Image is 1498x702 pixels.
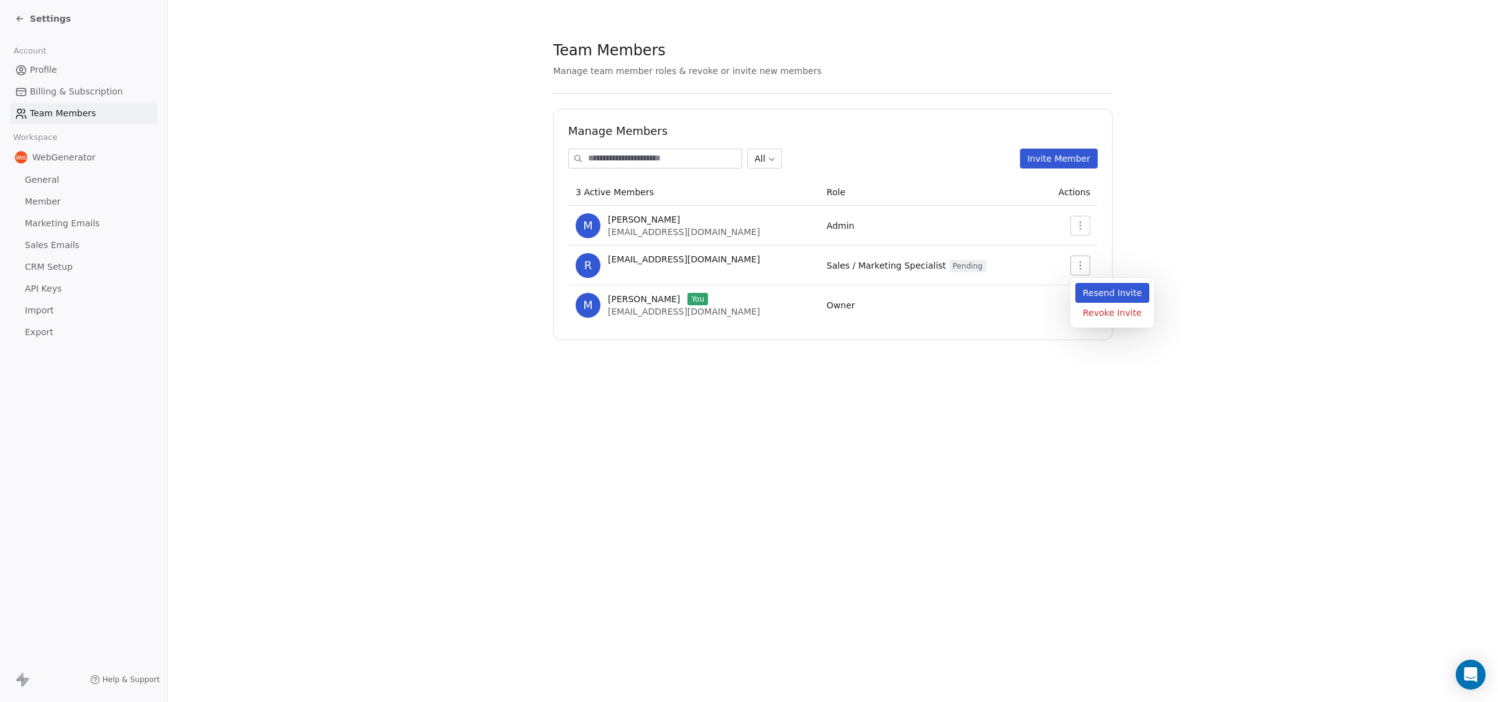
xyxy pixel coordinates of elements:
a: Export [10,322,157,343]
h1: Manage Members [568,124,1098,139]
span: Sales / Marketing Specialist [827,261,986,270]
a: Member [10,192,157,212]
a: Marketing Emails [10,213,157,234]
span: M [576,293,600,318]
span: Workspace [8,128,63,147]
span: Role [827,187,845,197]
a: API Keys [10,279,157,299]
span: API Keys [25,282,62,295]
span: Pending [949,260,986,272]
span: [EMAIL_ADDRESS][DOMAIN_NAME] [608,253,760,266]
span: Import [25,304,53,317]
span: Help & Support [103,675,160,685]
span: Profile [30,63,57,76]
span: [PERSON_NAME] [608,293,680,305]
span: [PERSON_NAME] [608,213,680,226]
span: Account [8,42,52,60]
span: Admin [827,221,855,231]
img: WebGenerator-to-ico.png [15,151,27,164]
span: 3 Active Members [576,187,654,197]
a: Profile [10,60,157,80]
a: Sales Emails [10,235,157,256]
span: Manage team member roles & revoke or invite new members [553,66,822,76]
span: General [25,173,59,187]
a: Settings [15,12,71,25]
span: CRM Setup [25,261,73,274]
a: Help & Support [90,675,160,685]
span: WebGenerator [32,151,96,164]
span: Billing & Subscription [30,85,123,98]
span: Owner [827,300,855,310]
span: You [687,293,708,305]
span: Sales Emails [25,239,80,252]
a: General [10,170,157,190]
a: Team Members [10,103,157,124]
span: [EMAIL_ADDRESS][DOMAIN_NAME] [608,227,760,237]
a: Billing & Subscription [10,81,157,102]
span: Member [25,195,61,208]
div: Revoke Invite [1075,303,1149,323]
span: Team Members [553,41,666,60]
span: Settings [30,12,71,25]
div: Open Intercom Messenger [1456,660,1486,690]
span: [EMAIL_ADDRESS][DOMAIN_NAME] [608,307,760,316]
span: Team Members [30,107,96,120]
span: Actions [1059,187,1090,197]
span: r [576,253,600,278]
span: Export [25,326,53,339]
span: Marketing Emails [25,217,99,230]
span: M [576,213,600,238]
a: CRM Setup [10,257,157,277]
button: Invite Member [1020,149,1098,169]
a: Import [10,300,157,321]
div: Resend Invite [1075,283,1149,303]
